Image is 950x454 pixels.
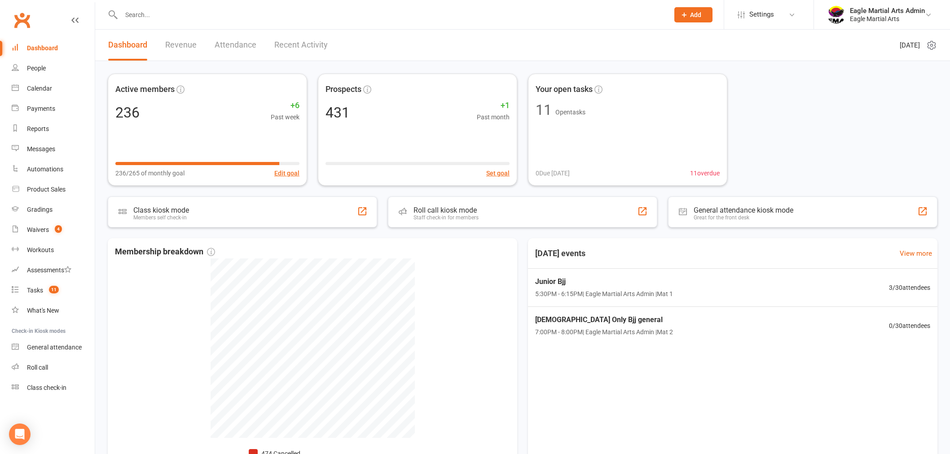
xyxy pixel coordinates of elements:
[115,168,185,178] span: 236/265 of monthly goal
[12,260,95,280] a: Assessments
[27,85,52,92] div: Calendar
[535,327,673,337] span: 7:00PM - 8:00PM | Eagle Martial Arts Admin | Mat 2
[49,286,59,293] span: 11
[690,11,701,18] span: Add
[850,7,925,15] div: Eagle Martial Arts Admin
[27,384,66,391] div: Class check-in
[12,179,95,200] a: Product Sales
[27,364,48,371] div: Roll call
[12,79,95,99] a: Calendar
[27,105,55,112] div: Payments
[12,378,95,398] a: Class kiosk mode
[694,206,793,214] div: General attendance kiosk mode
[535,314,673,326] span: [DEMOGRAPHIC_DATA] Only Bjj general
[274,30,328,61] a: Recent Activity
[413,206,479,214] div: Roll call kiosk mode
[115,245,215,258] span: Membership breakdown
[27,307,59,314] div: What's New
[413,214,479,221] div: Staff check-in for members
[27,246,54,253] div: Workouts
[274,168,299,178] button: Edit goal
[165,30,197,61] a: Revenue
[115,105,140,120] div: 236
[11,9,33,31] a: Clubworx
[108,30,147,61] a: Dashboard
[12,240,95,260] a: Workouts
[27,344,82,351] div: General attendance
[900,248,932,259] a: View more
[12,358,95,378] a: Roll call
[271,99,299,112] span: +6
[115,83,175,96] span: Active members
[12,280,95,301] a: Tasks 11
[119,9,663,21] input: Search...
[528,245,593,262] h3: [DATE] events
[27,145,55,153] div: Messages
[27,287,43,294] div: Tasks
[889,321,930,331] span: 0 / 30 attendees
[536,83,593,96] span: Your open tasks
[27,186,66,193] div: Product Sales
[133,214,189,221] div: Members self check-in
[133,206,189,214] div: Class kiosk mode
[27,125,49,132] div: Reports
[325,83,361,96] span: Prospects
[12,139,95,159] a: Messages
[215,30,256,61] a: Attendance
[555,109,585,116] span: Open tasks
[12,220,95,240] a: Waivers 4
[12,337,95,358] a: General attendance kiosk mode
[900,40,920,51] span: [DATE]
[12,58,95,79] a: People
[27,166,63,173] div: Automations
[477,112,510,122] span: Past month
[27,206,53,213] div: Gradings
[27,44,58,52] div: Dashboard
[325,105,350,120] div: 431
[27,65,46,72] div: People
[12,99,95,119] a: Payments
[477,99,510,112] span: +1
[9,423,31,445] div: Open Intercom Messenger
[674,7,712,22] button: Add
[889,283,930,292] span: 3 / 30 attendees
[27,266,71,274] div: Assessments
[12,119,95,139] a: Reports
[55,225,62,233] span: 4
[535,289,673,299] span: 5:30PM - 6:15PM | Eagle Martial Arts Admin | Mat 1
[486,168,510,178] button: Set goal
[12,159,95,179] a: Automations
[271,112,299,122] span: Past week
[12,200,95,220] a: Gradings
[535,276,673,288] span: Junior Bjj
[690,168,720,178] span: 11 overdue
[536,103,552,117] div: 11
[694,214,793,221] div: Great for the front desk
[12,301,95,321] a: What's New
[12,38,95,58] a: Dashboard
[827,6,845,24] img: thumb_image1738041739.png
[749,4,774,25] span: Settings
[850,15,925,23] div: Eagle Martial Arts
[27,226,49,233] div: Waivers
[536,168,570,178] span: 0 Due [DATE]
